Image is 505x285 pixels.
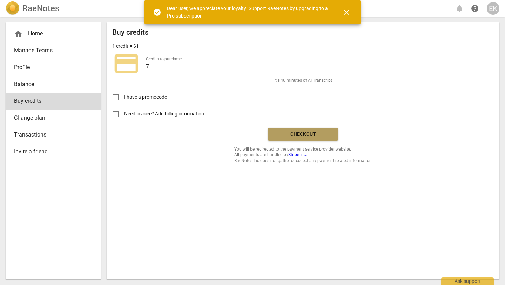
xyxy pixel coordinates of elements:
span: It's 46 minutes of AI Transcript [274,78,332,84]
span: check_circle [153,8,161,16]
span: help [471,4,479,13]
a: Stripe Inc. [288,152,307,157]
span: Need invoice? Add billing information [124,110,205,118]
a: Change plan [6,110,101,126]
span: credit_card [112,49,140,78]
span: You will be redirected to the payment service provider website. All payments are handled by RaeNo... [234,146,372,164]
a: Profile [6,59,101,76]
div: Home [6,25,101,42]
span: Checkout [274,131,332,138]
h2: RaeNotes [22,4,59,13]
span: Manage Teams [14,46,87,55]
span: I have a promocode [124,93,167,101]
a: Invite a friend [6,143,101,160]
label: Credits to purchase [146,57,182,61]
div: Dear user, we appreciate your loyalty! Support RaeNotes by upgrading to a [167,5,330,19]
h2: Buy credits [112,28,149,37]
span: close [342,8,351,16]
div: Ask support [441,277,494,285]
img: Logo [6,1,20,15]
span: Buy credits [14,97,87,105]
button: EK [487,2,499,15]
a: Balance [6,76,101,93]
span: Balance [14,80,87,88]
a: LogoRaeNotes [6,1,59,15]
p: 1 credit = $1 [112,42,139,50]
a: Pro subscription [167,13,203,19]
a: Help [469,2,481,15]
span: Change plan [14,114,87,122]
button: Checkout [268,128,338,141]
span: Transactions [14,131,87,139]
button: Close [338,4,355,21]
a: Manage Teams [6,42,101,59]
a: Transactions [6,126,101,143]
div: Home [14,29,87,38]
span: Profile [14,63,87,72]
span: Invite a friend [14,147,87,156]
a: Buy credits [6,93,101,110]
span: home [14,29,22,38]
